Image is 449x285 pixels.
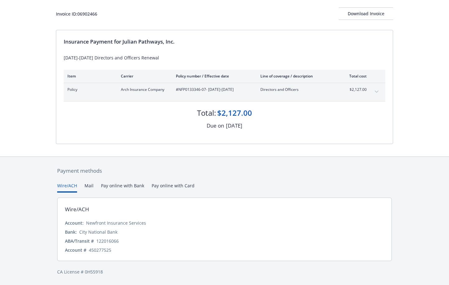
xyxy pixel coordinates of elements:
button: Download Invoice [339,7,393,20]
span: Directors and Officers [260,87,333,92]
div: Due on [207,122,224,130]
div: $2,127.00 [217,108,252,118]
div: Download Invoice [339,8,393,20]
div: Carrier [121,73,166,79]
span: Policy [67,87,111,92]
div: Payment methods [57,167,392,175]
button: Pay online with Bank [101,182,144,193]
div: [DATE]-[DATE] Directors and Officers Renewal [64,54,385,61]
div: Wire/ACH [65,205,89,213]
span: #NFP0133346-07 - [DATE]-[DATE] [176,87,250,92]
div: 450277525 [89,247,111,253]
div: ABA/Transit # [65,238,94,244]
button: expand content [372,87,382,97]
div: Insurance Payment for Julian Pathways, Inc. [64,38,385,46]
div: Newfront Insurance Services [86,220,146,226]
span: Arch Insurance Company [121,87,166,92]
div: Total: [197,108,216,118]
div: Account # [65,247,86,253]
div: CA License # 0H55918 [57,269,392,275]
div: Item [67,73,111,79]
div: PolicyArch Insurance Company#NFP0133346-07- [DATE]-[DATE]Directors and Officers$2,127.00expand co... [64,83,385,101]
div: Policy number / Effective date [176,73,250,79]
button: Mail [85,182,94,193]
div: Account: [65,220,84,226]
div: Invoice ID: 06902466 [56,11,97,17]
button: Pay online with Card [152,182,195,193]
div: City National Bank [79,229,117,235]
div: Bank: [65,229,77,235]
div: Line of coverage / description [260,73,333,79]
div: [DATE] [226,122,242,130]
button: Wire/ACH [57,182,77,193]
div: Total cost [343,73,367,79]
span: $2,127.00 [343,87,367,92]
div: 122016066 [96,238,119,244]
